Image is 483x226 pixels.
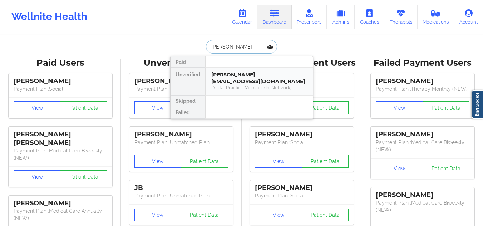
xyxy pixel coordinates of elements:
[367,57,478,69] div: Failed Payment Users
[302,209,349,221] button: Patient Data
[134,139,228,146] p: Payment Plan : Unmatched Plan
[454,5,483,29] a: Account
[171,107,205,119] div: Failed
[14,77,107,85] div: [PERSON_NAME]
[211,85,307,91] div: Digital Practice Member (In-Network)
[376,199,469,214] p: Payment Plan : Medical Care Biweekly (NEW)
[423,162,470,175] button: Patient Data
[134,130,228,139] div: [PERSON_NAME]
[211,71,307,85] div: [PERSON_NAME] - [EMAIL_ADDRESS][DOMAIN_NAME]
[255,184,349,192] div: [PERSON_NAME]
[14,85,107,92] p: Payment Plan : Social
[14,147,107,161] p: Payment Plan : Medical Care Biweekly (NEW)
[5,57,116,69] div: Paid Users
[255,155,302,168] button: View
[327,5,355,29] a: Admins
[376,77,469,85] div: [PERSON_NAME]
[255,139,349,146] p: Payment Plan : Social
[423,101,470,114] button: Patient Data
[14,170,61,183] button: View
[302,155,349,168] button: Patient Data
[418,5,454,29] a: Medications
[134,184,228,192] div: JB
[376,101,423,114] button: View
[171,96,205,107] div: Skipped
[181,209,228,221] button: Patient Data
[376,130,469,139] div: [PERSON_NAME]
[255,192,349,199] p: Payment Plan : Social
[171,68,205,96] div: Unverified
[384,5,418,29] a: Therapists
[134,85,228,92] p: Payment Plan : Unmatched Plan
[255,209,302,221] button: View
[376,162,423,175] button: View
[60,101,107,114] button: Patient Data
[181,155,228,168] button: Patient Data
[14,101,61,114] button: View
[292,5,327,29] a: Prescribers
[227,5,257,29] a: Calendar
[376,85,469,92] p: Payment Plan : Therapy Monthly (NEW)
[134,192,228,199] p: Payment Plan : Unmatched Plan
[60,170,107,183] button: Patient Data
[376,191,469,199] div: [PERSON_NAME]
[134,101,182,114] button: View
[134,77,228,85] div: [PERSON_NAME]
[14,207,107,222] p: Payment Plan : Medical Care Annually (NEW)
[472,90,483,119] a: Report Bug
[355,5,384,29] a: Coaches
[134,209,182,221] button: View
[171,56,205,68] div: Paid
[134,155,182,168] button: View
[14,130,107,147] div: [PERSON_NAME] [PERSON_NAME]
[255,130,349,139] div: [PERSON_NAME]
[302,101,349,114] button: Patient Data
[257,5,292,29] a: Dashboard
[376,139,469,153] p: Payment Plan : Medical Care Biweekly (NEW)
[126,57,237,69] div: Unverified Users
[14,199,107,207] div: [PERSON_NAME]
